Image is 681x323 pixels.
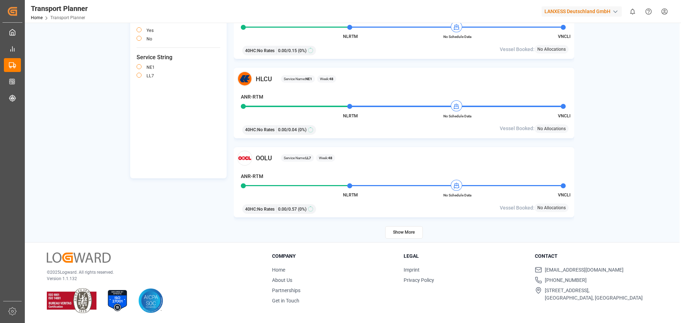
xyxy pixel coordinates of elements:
[535,252,658,260] h3: Contact
[404,267,420,273] a: Imprint
[257,206,275,212] span: No Rates
[245,206,257,212] span: 40HC :
[542,6,622,17] div: LANXESS Deutschland GmbH
[305,77,312,81] b: NE1
[298,48,306,54] span: (0%)
[105,288,130,313] img: ISO 27001 Certification
[237,71,252,86] img: Carrier
[558,193,570,197] span: VNCLI
[47,269,254,275] p: © 2025 Logward. All rights reserved.
[241,93,263,101] h4: ANR-RTM
[298,127,306,133] span: (0%)
[625,4,641,20] button: show 0 new notifications
[245,48,257,54] span: 40HC :
[641,4,657,20] button: Help Center
[31,3,88,14] div: Transport Planner
[256,153,272,163] span: OOLU
[272,288,300,293] a: Partnerships
[500,125,535,132] span: Vessel Booked:
[284,155,311,161] span: Service Name:
[272,298,299,303] a: Get in Touch
[47,288,96,313] img: ISO 9001 & ISO 14001 Certification
[257,48,275,54] span: No Rates
[272,252,395,260] h3: Company
[500,204,535,212] span: Vessel Booked:
[438,113,477,119] span: No Schedule Data
[537,126,566,132] span: No Allocations
[146,37,152,41] label: no
[278,48,297,54] span: 0.00 / 0.15
[31,15,43,20] a: Home
[298,206,306,212] span: (0%)
[343,113,358,118] span: NLRTM
[404,277,434,283] a: Privacy Policy
[319,155,332,161] span: Week:
[47,275,254,282] p: Version 1.1.132
[237,151,252,166] img: Carrier
[537,205,566,211] span: No Allocations
[284,76,312,82] span: Service Name:
[558,34,570,39] span: VNCLI
[272,277,292,283] a: About Us
[558,113,570,118] span: VNCLI
[272,267,285,273] a: Home
[438,34,477,39] span: No Schedule Data
[47,252,111,263] img: Logward Logo
[500,46,535,53] span: Vessel Booked:
[256,74,272,84] span: HLCU
[146,65,155,69] label: NE1
[537,46,566,52] span: No Allocations
[343,34,358,39] span: NLRTM
[404,252,526,260] h3: Legal
[278,127,297,133] span: 0.00 / 0.04
[245,127,257,133] span: 40HC :
[545,277,587,284] span: [PHONE_NUMBER]
[385,226,423,239] button: Show More
[278,206,297,212] span: 0.00 / 0.57
[137,53,220,62] span: Service String
[329,77,333,81] b: 48
[305,156,311,160] b: LL7
[343,193,358,197] span: NLRTM
[138,288,163,313] img: AICPA SOC
[146,74,154,78] label: LL7
[545,266,624,274] span: [EMAIL_ADDRESS][DOMAIN_NAME]
[438,193,477,198] span: No Schedule Data
[146,28,154,33] label: yes
[241,173,263,180] h4: ANR-RTM
[542,5,625,18] button: LANXESS Deutschland GmbH
[320,76,333,82] span: Week:
[328,156,332,160] b: 48
[545,287,643,302] span: [STREET_ADDRESS], [GEOGRAPHIC_DATA], [GEOGRAPHIC_DATA]
[257,127,275,133] span: No Rates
